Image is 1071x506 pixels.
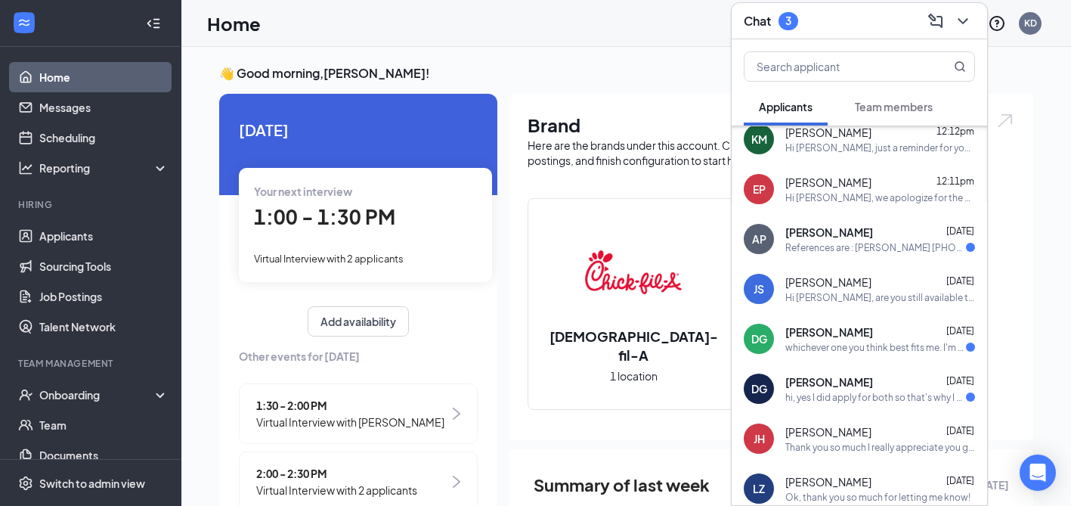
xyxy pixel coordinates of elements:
div: Onboarding [39,387,156,402]
a: Messages [39,92,169,123]
a: Sourcing Tools [39,251,169,281]
h3: Chat [744,13,771,29]
h2: [DEMOGRAPHIC_DATA]-fil-A [528,327,738,365]
div: References are : [PERSON_NAME] [PHONE_NUMBER] GM Ridgemark Golf course and Restaurant [PERSON_NAM... [785,241,966,254]
span: [PERSON_NAME] [785,374,873,390]
img: Chick-fil-A [585,224,682,321]
div: Ok, thank you so much for letting me know! [785,491,970,504]
svg: MagnifyingGlass [954,61,966,73]
div: DG [751,381,767,396]
span: [DATE] [946,475,974,486]
span: [PERSON_NAME] [785,474,871,489]
button: ChevronDown [951,9,975,33]
div: DG [751,331,767,346]
span: Team members [855,100,933,113]
svg: UserCheck [18,387,33,402]
span: [DATE] [239,118,478,141]
div: Hiring [18,198,166,211]
span: 1:30 - 2:00 PM [256,397,444,414]
div: whichever one you think best fits me. I'm totally open to both. [785,341,966,354]
svg: Collapse [146,16,161,31]
h3: 👋 Good morning, [PERSON_NAME] ! [219,65,1033,82]
button: Add availability [308,306,409,337]
span: [DATE] [946,325,974,337]
span: Your next interview [254,185,352,198]
span: [PERSON_NAME] [785,225,873,240]
div: 3 [785,14,791,27]
div: LZ [753,481,765,496]
div: Hi [PERSON_NAME], just a reminder for your virtual group interview [DATE] at 12pm PST. Please joi... [785,141,975,154]
span: [DATE] [946,425,974,436]
div: AP [752,231,766,247]
span: Virtual Interview with 2 applicants [256,482,417,498]
span: [PERSON_NAME] [785,125,871,140]
span: 2:00 - 2:30 PM [256,465,417,482]
img: open.6027fd2a22e1237b5b06.svg [995,112,1015,129]
span: [PERSON_NAME] [785,175,871,190]
span: [PERSON_NAME] [785,324,873,340]
span: [DATE] [946,225,974,237]
h1: Brand [528,112,1015,138]
input: Search applicant [744,52,924,81]
a: Job Postings [39,281,169,312]
div: hi, yes I did apply for both so that's why I was wondering if I needed to be interviewed twice th... [785,391,966,404]
div: Here are the brands under this account. Click into a brand to see your locations, managers, job p... [528,138,1015,168]
div: Hi [PERSON_NAME], we apologize for the delay. We were on the virtual interview link [DATE] but di... [785,191,975,204]
div: EP [753,182,766,197]
svg: ComposeMessage [927,12,945,30]
a: Scheduling [39,123,169,153]
span: Virtual Interview with [PERSON_NAME] [256,414,444,430]
span: Other events for [DATE] [239,348,478,365]
div: Hi [PERSON_NAME], are you still available to join our virtual interview right now? Here is the li... [785,291,975,304]
span: [PERSON_NAME] [785,424,871,439]
svg: QuestionInfo [988,14,1006,33]
div: JH [754,431,765,446]
a: Applicants [39,221,169,251]
div: JS [754,281,764,296]
svg: Settings [18,476,33,491]
a: Home [39,62,169,92]
div: Reporting [39,160,169,175]
div: Thank you so much I really appreciate you getting back on letting me know the process. I been loo... [785,441,975,454]
a: Talent Network [39,312,169,342]
h1: Home [207,11,261,36]
div: Switch to admin view [39,476,145,491]
span: [PERSON_NAME] [785,275,871,290]
button: ComposeMessage [924,9,948,33]
span: Applicants [759,100,813,113]
div: KD [1024,17,1037,29]
div: KM [751,132,767,147]
span: 1 location [610,368,658,384]
span: Summary of last week [534,472,710,498]
svg: WorkstreamLogo [17,15,32,30]
div: Open Intercom Messenger [1020,455,1056,491]
span: 12:11pm [936,175,974,187]
span: 12:12pm [936,126,974,137]
a: Team [39,410,169,440]
span: [DATE] [946,275,974,287]
span: 1:00 - 1:30 PM [254,204,395,229]
span: [DATE] [946,375,974,386]
div: Team Management [18,357,166,370]
svg: ChevronDown [954,12,972,30]
svg: Analysis [18,160,33,175]
a: Documents [39,440,169,470]
span: Virtual Interview with 2 applicants [254,253,404,265]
